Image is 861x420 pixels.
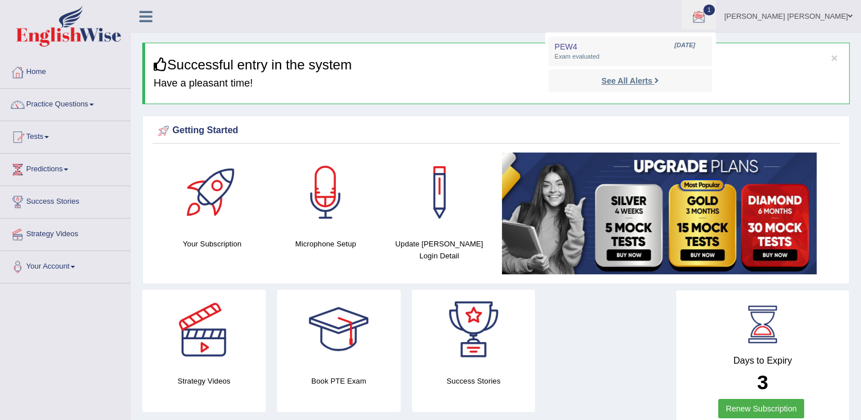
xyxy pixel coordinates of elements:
h4: Microphone Setup [275,238,377,250]
a: Predictions [1,154,130,182]
span: PEW4 [554,42,577,51]
span: [DATE] [674,41,695,50]
h4: Strategy Videos [142,375,266,387]
a: Renew Subscription [718,399,804,418]
div: Getting Started [155,122,837,139]
a: Your Account [1,251,130,279]
span: 1 [703,5,715,15]
h4: Update [PERSON_NAME] Login Detail [388,238,491,262]
a: Strategy Videos [1,219,130,247]
a: Success Stories [1,186,130,215]
a: See All Alerts [599,75,662,87]
h4: Have a pleasant time! [154,78,841,89]
a: PEW4 [DATE] Exam evaluated [551,39,708,63]
img: small5.jpg [502,153,817,274]
h4: Your Subscription [161,238,263,250]
a: Tests [1,121,130,150]
span: Exam evaluated [554,52,706,61]
h4: Book PTE Exam [277,375,401,387]
a: Home [1,56,130,85]
h3: Successful entry in the system [154,57,841,72]
button: × [831,52,838,64]
a: Practice Questions [1,89,130,117]
h4: Days to Expiry [689,356,837,366]
strong: See All Alerts [602,76,652,85]
b: 3 [757,371,768,393]
h4: Success Stories [412,375,535,387]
